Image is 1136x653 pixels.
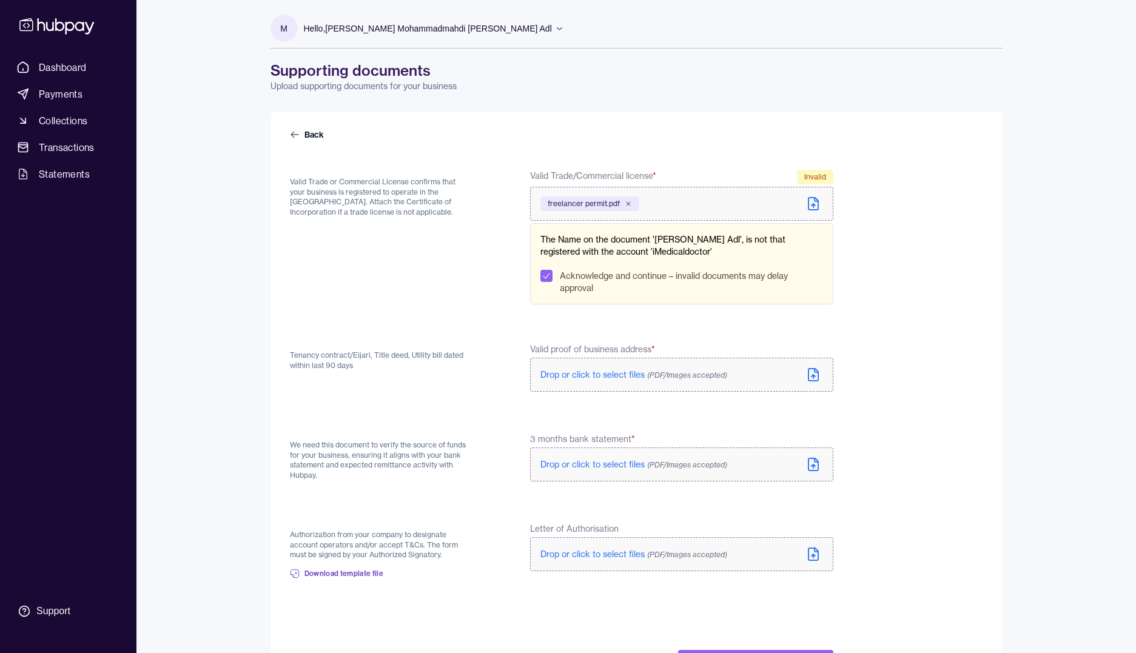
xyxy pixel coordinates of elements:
span: Dashboard [39,60,87,75]
p: Tenancy contract/Eijari, Title deed, Utility bill dated within last 90 days [290,350,472,370]
a: Download template file [290,560,384,587]
span: Collections [39,113,87,128]
a: Support [12,598,124,624]
label: Acknowledge and continue – invalid documents may delay approval [560,270,822,294]
span: Transactions [39,140,95,155]
p: Authorization from your company to designate account operators and/or accept T&Cs. The form must ... [290,530,472,560]
p: The Name on the document '[PERSON_NAME] Adl', is not that registered with the account 'iMedicaldo... [540,233,822,258]
a: Dashboard [12,56,124,78]
p: We need this document to verify the source of funds for your business, ensuring it aligns with yo... [290,440,472,480]
div: Support [36,604,70,618]
div: Invalid [797,170,833,184]
a: Statements [12,163,124,185]
span: Valid Trade/Commercial license [530,170,656,184]
p: Upload supporting documents for your business [271,80,1003,92]
h1: Supporting documents [271,61,1003,80]
span: Letter of Authorisation [530,523,619,535]
a: Back [290,129,326,141]
span: Download template file [304,569,384,578]
span: (PDF/Images accepted) [647,550,727,559]
a: Transactions [12,136,124,158]
p: Valid Trade or Commercial License confirms that your business is registered to operate in the [GE... [290,177,472,217]
span: Valid proof of business address [530,343,655,355]
span: (PDF/Images accepted) [647,460,727,469]
span: Statements [39,167,90,181]
p: Hello, [PERSON_NAME] Mohammadmahdi [PERSON_NAME] Adl [304,22,552,35]
span: Drop or click to select files [540,459,727,470]
span: (PDF/Images accepted) [647,370,727,380]
span: Drop or click to select files [540,549,727,560]
p: M [280,22,287,35]
a: Payments [12,83,124,105]
span: freelancer permit.pdf [548,199,620,209]
span: 3 months bank statement [530,433,635,445]
span: Payments [39,87,82,101]
span: Drop or click to select files [540,369,727,380]
a: Collections [12,110,124,132]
